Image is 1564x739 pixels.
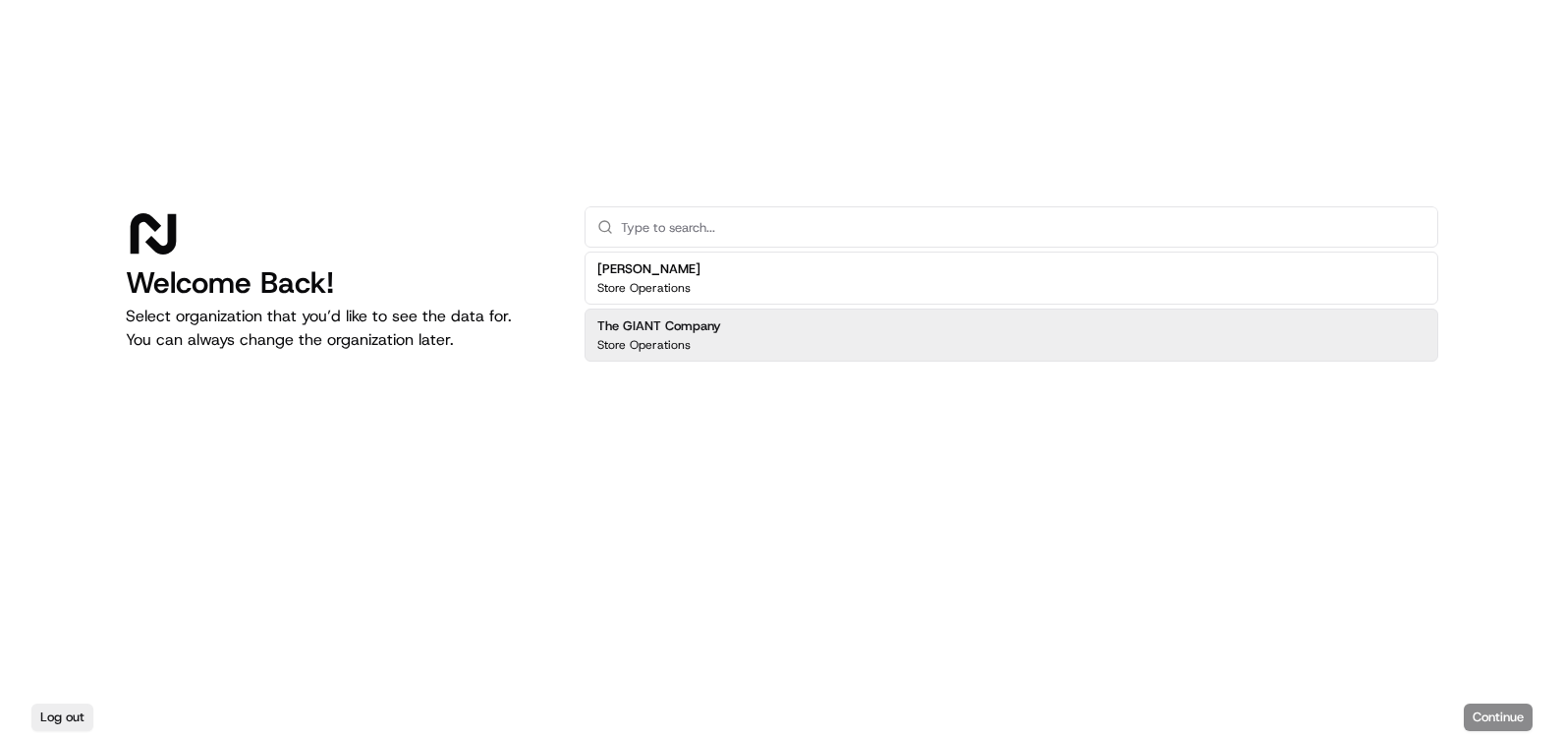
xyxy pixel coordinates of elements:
[126,265,553,301] h1: Welcome Back!
[585,248,1438,366] div: Suggestions
[597,317,721,335] h2: The GIANT Company
[597,337,691,353] p: Store Operations
[621,207,1425,247] input: Type to search...
[597,280,691,296] p: Store Operations
[597,260,700,278] h2: [PERSON_NAME]
[126,305,553,352] p: Select organization that you’d like to see the data for. You can always change the organization l...
[31,704,93,731] button: Log out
